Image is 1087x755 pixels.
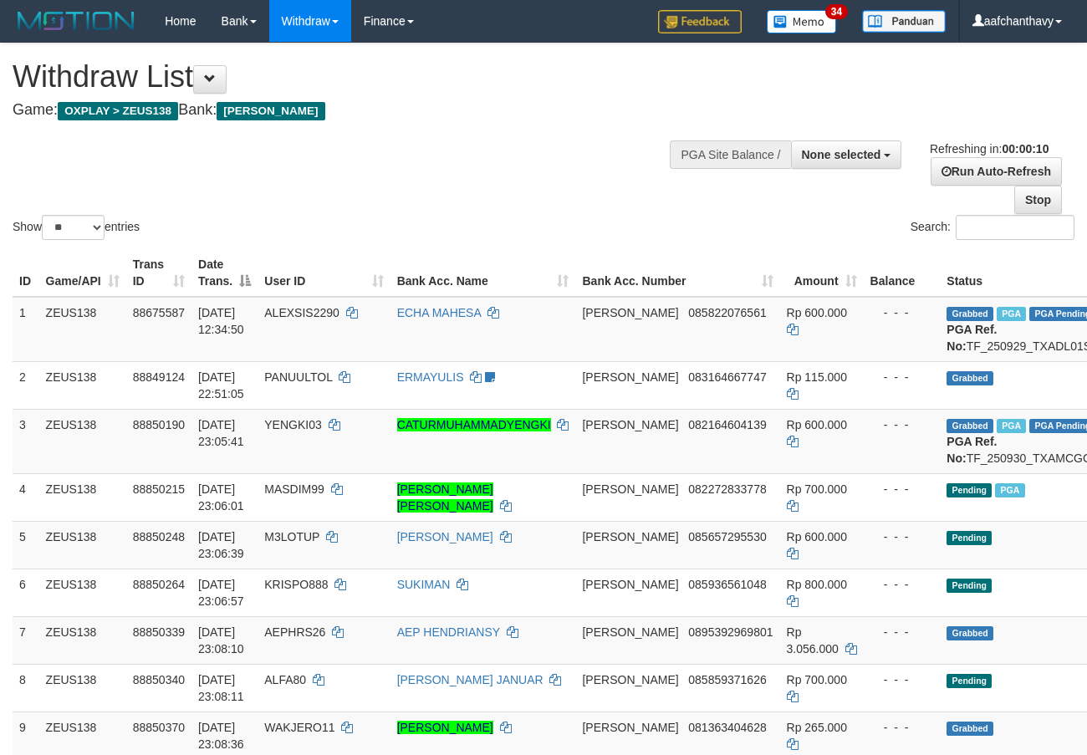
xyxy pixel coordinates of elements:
[688,578,766,591] span: Copy 085936561048 to clipboard
[397,482,493,513] a: [PERSON_NAME] [PERSON_NAME]
[688,370,766,384] span: Copy 083164667747 to clipboard
[264,370,332,384] span: PANUULTOL
[931,157,1062,186] a: Run Auto-Refresh
[582,306,678,319] span: [PERSON_NAME]
[198,721,244,751] span: [DATE] 23:08:36
[582,625,678,639] span: [PERSON_NAME]
[688,673,766,686] span: Copy 085859371626 to clipboard
[870,528,934,545] div: - - -
[198,418,244,448] span: [DATE] 23:05:41
[397,418,551,431] a: CATURMUHAMMADYENGKI
[688,418,766,431] span: Copy 082164604139 to clipboard
[397,673,543,686] a: [PERSON_NAME] JANUAR
[870,369,934,385] div: - - -
[947,371,993,385] span: Grabbed
[39,249,126,297] th: Game/API: activate to sort column ascending
[133,306,185,319] span: 88675587
[397,370,464,384] a: ERMAYULIS
[39,664,126,712] td: ZEUS138
[956,215,1074,240] input: Search:
[39,473,126,521] td: ZEUS138
[198,673,244,703] span: [DATE] 23:08:11
[13,60,708,94] h1: Withdraw List
[688,625,773,639] span: Copy 0895392969801 to clipboard
[670,140,790,169] div: PGA Site Balance /
[133,370,185,384] span: 88849124
[947,323,997,353] b: PGA Ref. No:
[198,306,244,336] span: [DATE] 12:34:50
[198,625,244,656] span: [DATE] 23:08:10
[787,530,847,543] span: Rp 600.000
[575,249,779,297] th: Bank Acc. Number: activate to sort column ascending
[688,306,766,319] span: Copy 085822076561 to clipboard
[264,625,325,639] span: AEPHRS26
[864,249,941,297] th: Balance
[264,721,334,734] span: WAKJERO11
[390,249,576,297] th: Bank Acc. Name: activate to sort column ascending
[198,578,244,608] span: [DATE] 23:06:57
[13,616,39,664] td: 7
[198,370,244,400] span: [DATE] 22:51:05
[787,306,847,319] span: Rp 600.000
[947,626,993,640] span: Grabbed
[397,721,493,734] a: [PERSON_NAME]
[258,249,390,297] th: User ID: activate to sort column ascending
[870,481,934,497] div: - - -
[787,370,847,384] span: Rp 115.000
[13,102,708,119] h4: Game: Bank:
[39,361,126,409] td: ZEUS138
[13,521,39,569] td: 5
[791,140,902,169] button: None selected
[802,148,881,161] span: None selected
[995,483,1024,497] span: Marked by aafkaynarin
[133,530,185,543] span: 88850248
[870,719,934,736] div: - - -
[780,249,864,297] th: Amount: activate to sort column ascending
[133,578,185,591] span: 88850264
[947,483,992,497] span: Pending
[13,249,39,297] th: ID
[198,482,244,513] span: [DATE] 23:06:01
[947,531,992,545] span: Pending
[39,616,126,664] td: ZEUS138
[42,215,105,240] select: Showentries
[133,482,185,496] span: 88850215
[264,306,339,319] span: ALEXSIS2290
[825,4,848,19] span: 34
[787,721,847,734] span: Rp 265.000
[787,482,847,496] span: Rp 700.000
[947,674,992,688] span: Pending
[126,249,191,297] th: Trans ID: activate to sort column ascending
[870,624,934,640] div: - - -
[582,673,678,686] span: [PERSON_NAME]
[39,521,126,569] td: ZEUS138
[264,578,328,591] span: KRISPO888
[930,142,1049,156] span: Refreshing in:
[582,482,678,496] span: [PERSON_NAME]
[397,306,481,319] a: ECHA MAHESA
[13,215,140,240] label: Show entries
[13,664,39,712] td: 8
[582,418,678,431] span: [PERSON_NAME]
[787,673,847,686] span: Rp 700.000
[688,482,766,496] span: Copy 082272833778 to clipboard
[264,418,321,431] span: YENGKI03
[13,8,140,33] img: MOTION_logo.png
[264,673,306,686] span: ALFA80
[133,418,185,431] span: 88850190
[13,473,39,521] td: 4
[13,409,39,473] td: 3
[767,10,837,33] img: Button%20Memo.svg
[198,530,244,560] span: [DATE] 23:06:39
[582,370,678,384] span: [PERSON_NAME]
[658,10,742,33] img: Feedback.jpg
[264,530,319,543] span: M3LOTUP
[688,721,766,734] span: Copy 081363404628 to clipboard
[947,419,993,433] span: Grabbed
[39,569,126,616] td: ZEUS138
[217,102,324,120] span: [PERSON_NAME]
[947,435,997,465] b: PGA Ref. No:
[1002,142,1049,156] strong: 00:00:10
[13,297,39,362] td: 1
[688,530,766,543] span: Copy 085657295530 to clipboard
